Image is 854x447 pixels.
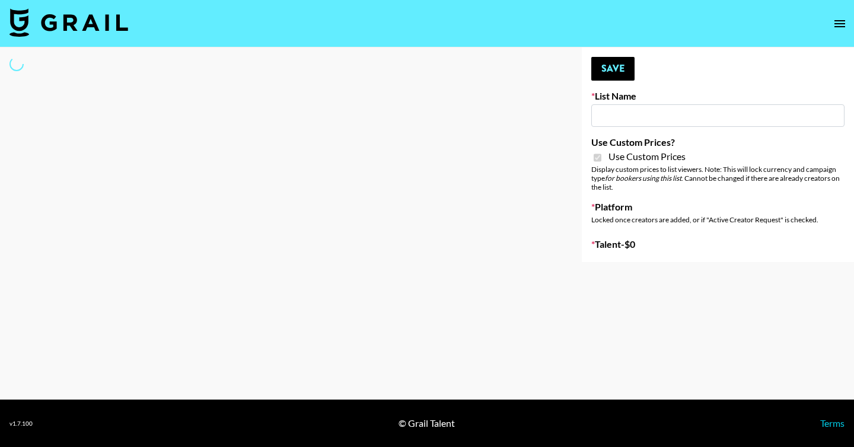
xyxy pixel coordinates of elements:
em: for bookers using this list [605,174,681,183]
label: Platform [591,201,845,213]
img: Grail Talent [9,8,128,37]
a: Terms [820,417,845,429]
div: © Grail Talent [399,417,455,429]
button: Save [591,57,635,81]
label: List Name [591,90,845,102]
div: v 1.7.100 [9,420,33,427]
div: Display custom prices to list viewers. Note: This will lock currency and campaign type . Cannot b... [591,165,845,191]
label: Talent - $ 0 [591,238,845,250]
span: Use Custom Prices [608,151,686,162]
label: Use Custom Prices? [591,136,845,148]
button: open drawer [828,12,852,36]
div: Locked once creators are added, or if "Active Creator Request" is checked. [591,215,845,224]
